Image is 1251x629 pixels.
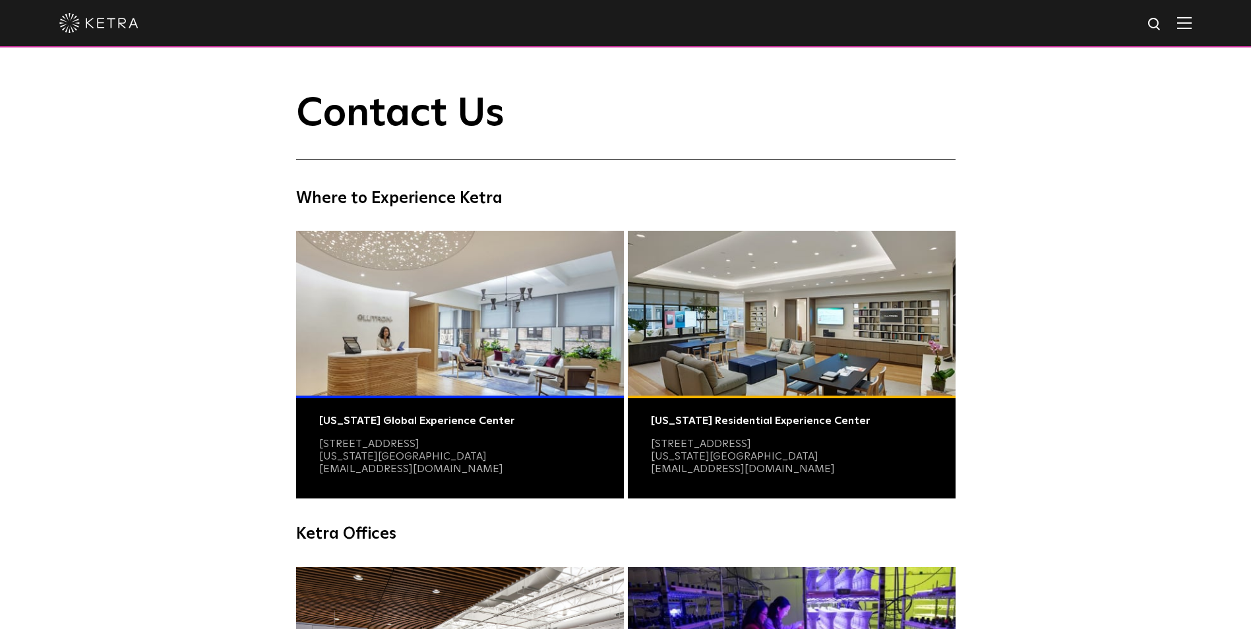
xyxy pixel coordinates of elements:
[59,13,138,33] img: ketra-logo-2019-white
[651,438,751,449] a: [STREET_ADDRESS]
[651,451,818,462] a: [US_STATE][GEOGRAPHIC_DATA]
[1177,16,1192,29] img: Hamburger%20Nav.svg
[319,451,487,462] a: [US_STATE][GEOGRAPHIC_DATA]
[296,231,624,396] img: Commercial Photo@2x
[296,522,956,547] h4: Ketra Offices
[296,92,956,160] h1: Contact Us
[1147,16,1163,33] img: search icon
[628,231,956,396] img: Residential Photo@2x
[319,464,503,474] a: [EMAIL_ADDRESS][DOMAIN_NAME]
[651,464,835,474] a: [EMAIL_ADDRESS][DOMAIN_NAME]
[319,415,601,427] div: [US_STATE] Global Experience Center
[319,438,419,449] a: [STREET_ADDRESS]
[651,415,932,427] div: [US_STATE] Residential Experience Center
[296,186,956,211] h4: Where to Experience Ketra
